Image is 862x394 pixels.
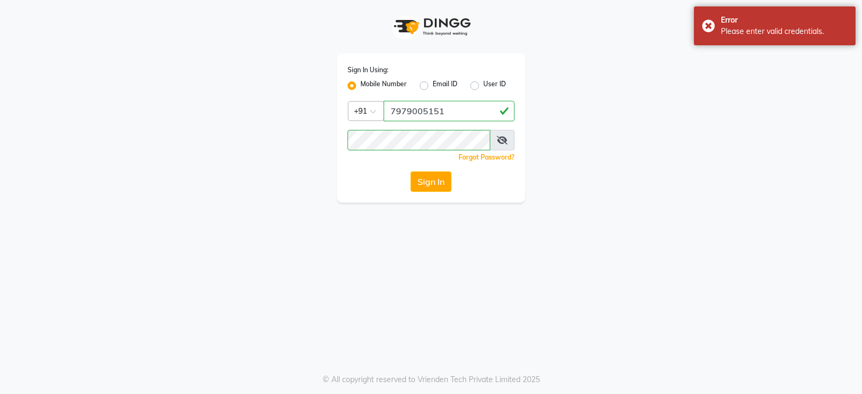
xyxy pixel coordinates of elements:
[483,79,506,92] label: User ID
[411,171,451,192] button: Sign In
[360,79,407,92] label: Mobile Number
[721,15,847,26] div: Error
[347,65,388,75] label: Sign In Using:
[458,153,515,161] a: Forgot Password?
[388,11,474,43] img: logo1.svg
[433,79,457,92] label: Email ID
[384,101,515,121] input: Username
[347,130,490,150] input: Username
[721,26,847,37] div: Please enter valid credentials.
